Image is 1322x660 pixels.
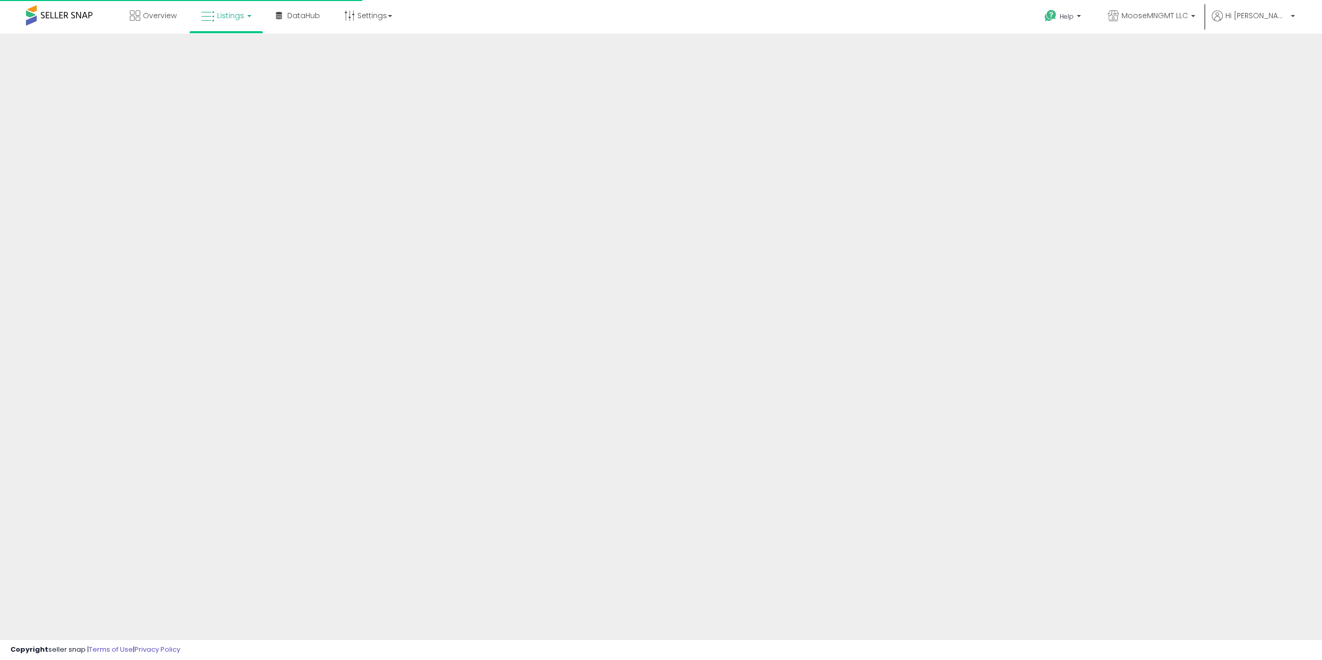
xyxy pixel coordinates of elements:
span: DataHub [287,10,320,21]
i: Get Help [1044,9,1057,22]
span: Hi [PERSON_NAME] [1225,10,1288,21]
span: Listings [217,10,244,21]
a: Hi [PERSON_NAME] [1212,10,1295,34]
span: MooseMNGMT LLC [1121,10,1188,21]
span: Help [1060,12,1074,21]
span: Overview [143,10,177,21]
a: Help [1036,2,1091,34]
